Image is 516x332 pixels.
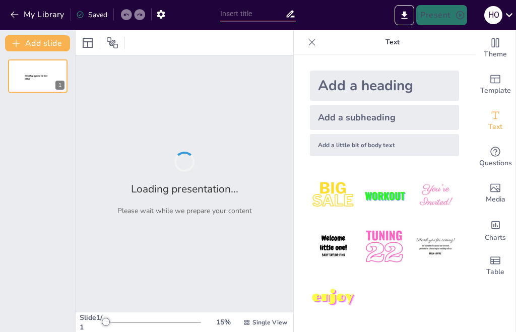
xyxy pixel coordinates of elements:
[310,172,357,219] img: 1.jpeg
[8,7,69,23] button: My Library
[106,37,118,49] span: Position
[475,67,515,103] div: Add ready made slides
[310,275,357,321] img: 7.jpeg
[310,134,459,156] div: Add a little bit of body text
[76,10,107,20] div: Saved
[486,267,504,278] span: Table
[488,121,502,132] span: Text
[475,30,515,67] div: Change the overall theme
[80,313,104,332] div: Slide 1 / 1
[395,5,414,25] button: Export to PowerPoint
[475,212,515,248] div: Add charts and graphs
[80,35,96,51] div: Layout
[484,6,502,24] div: H O
[25,75,47,80] span: Sendsteps presentation editor
[310,105,459,130] div: Add a subheading
[484,5,502,25] button: H O
[479,158,512,169] span: Questions
[5,35,70,51] button: Add slide
[117,206,252,216] p: Please wait while we prepare your content
[485,232,506,243] span: Charts
[361,172,408,219] img: 2.jpeg
[486,194,505,205] span: Media
[310,223,357,270] img: 4.jpeg
[131,182,238,196] h2: Loading presentation...
[310,71,459,101] div: Add a heading
[475,139,515,175] div: Get real-time input from your audience
[320,30,465,54] p: Text
[475,175,515,212] div: Add images, graphics, shapes or video
[252,318,287,326] span: Single View
[480,85,511,96] span: Template
[475,103,515,139] div: Add text boxes
[412,223,459,270] img: 6.jpeg
[8,59,68,93] div: 1
[55,81,64,90] div: 1
[484,49,507,60] span: Theme
[475,248,515,284] div: Add a table
[416,5,467,25] button: Present
[412,172,459,219] img: 3.jpeg
[211,317,235,327] div: 15 %
[220,7,286,21] input: Insert title
[361,223,408,270] img: 5.jpeg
